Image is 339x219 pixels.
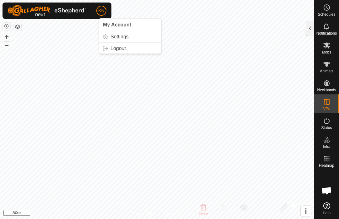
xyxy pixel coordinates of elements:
button: i [301,206,311,216]
span: Notifications [316,31,337,35]
a: Contact Us [163,211,182,216]
span: Animals [320,69,333,73]
span: Logout [110,46,126,51]
span: i [305,207,307,215]
span: My Account [103,22,131,27]
button: + [3,33,10,41]
a: Help [314,200,339,217]
img: Gallagher Logo [8,5,86,16]
a: Settings [99,32,161,42]
span: Help [323,211,331,215]
span: Schedules [318,13,335,16]
span: Neckbands [317,88,336,92]
a: Privacy Policy [132,211,156,216]
div: Open chat [317,181,336,200]
span: Settings [110,34,129,39]
span: Infra [323,145,330,149]
button: Reset Map [3,23,10,30]
span: VPs [323,107,330,111]
button: Map Layers [14,23,21,31]
button: – [3,41,10,49]
span: Mobs [322,50,331,54]
a: Logout [99,43,161,53]
span: Heatmap [319,164,334,167]
span: KN [98,8,104,14]
span: Status [321,126,332,130]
